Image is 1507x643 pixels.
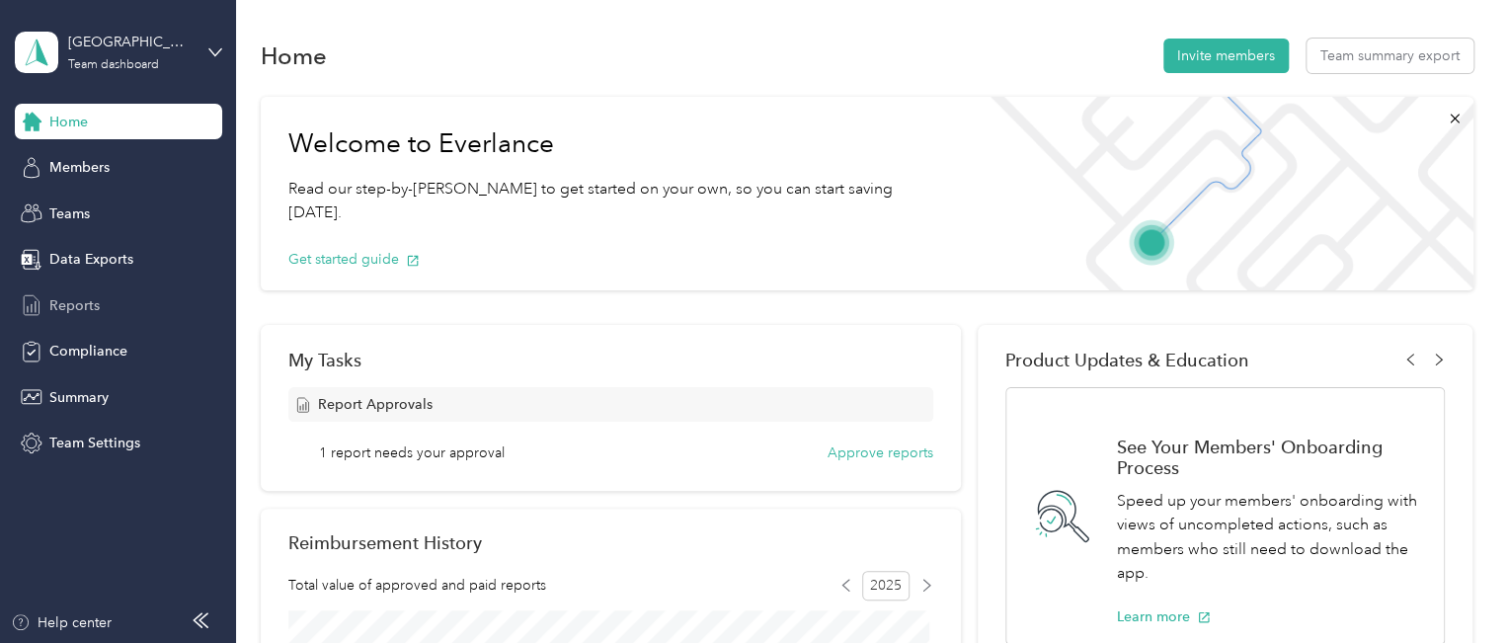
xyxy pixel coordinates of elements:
span: Data Exports [49,249,133,270]
span: Report Approvals [318,394,433,415]
span: Members [49,157,110,178]
span: Home [49,112,88,132]
span: Compliance [49,341,127,362]
button: Invite members [1163,39,1289,73]
h1: Home [261,45,327,66]
span: Teams [49,203,90,224]
span: 2025 [862,571,910,601]
p: Speed up your members' onboarding with views of uncompleted actions, such as members who still ne... [1117,489,1423,586]
h1: Welcome to Everlance [288,128,944,160]
button: Learn more [1117,606,1211,627]
button: Help center [11,612,112,633]
button: Team summary export [1307,39,1473,73]
span: Reports [49,295,100,316]
span: Team Settings [49,433,140,453]
span: Total value of approved and paid reports [288,575,546,596]
div: [GEOGRAPHIC_DATA] [68,32,192,52]
span: Summary [49,387,109,408]
div: My Tasks [288,350,933,370]
iframe: Everlance-gr Chat Button Frame [1396,532,1507,643]
button: Get started guide [288,249,420,270]
span: Product Updates & Education [1005,350,1249,370]
div: Team dashboard [68,59,159,71]
span: 1 report needs your approval [319,442,505,463]
p: Read our step-by-[PERSON_NAME] to get started on your own, so you can start saving [DATE]. [288,177,944,225]
img: Welcome to everlance [971,97,1472,290]
button: Approve reports [828,442,933,463]
h1: See Your Members' Onboarding Process [1117,437,1423,478]
h2: Reimbursement History [288,532,482,553]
